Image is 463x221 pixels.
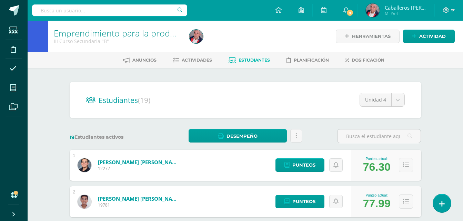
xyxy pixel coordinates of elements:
span: Punteos [292,159,315,171]
span: 9 [346,9,354,17]
label: Estudiantes activos [70,134,153,140]
a: Dosificación [345,55,384,66]
span: Desempeño [227,130,258,143]
span: Planificación [294,57,329,63]
span: 12272 [98,166,181,171]
h1: Emprendimiento para la productividad [54,28,181,38]
a: [PERSON_NAME] [PERSON_NAME] [98,195,181,202]
span: Estudiantes [239,57,270,63]
span: Actividad [419,30,446,43]
div: 77.99 [363,197,391,210]
a: Anuncios [123,55,157,66]
span: Actividades [182,57,212,63]
input: Busca el estudiante aquí... [338,129,421,143]
span: 19 [70,134,74,140]
span: Mi Perfil [385,10,426,16]
a: Unidad 4 [360,93,404,106]
div: 1 [73,153,76,158]
div: III Curso Secundaria 'B' [54,38,181,44]
input: Busca un usuario... [32,4,187,16]
a: Estudiantes [229,55,270,66]
a: Herramientas [336,30,400,43]
span: Caballeros [PERSON_NAME] [385,4,426,11]
a: Emprendimiento para la productividad [54,27,205,39]
div: Punteo actual: [363,193,391,197]
a: Planificación [286,55,329,66]
span: Dosificación [352,57,384,63]
span: Herramientas [352,30,391,43]
img: 718472c83144e4d062e4550837bf6643.png [366,3,380,17]
span: Anuncios [132,57,157,63]
a: Punteos [275,195,324,208]
span: Punteos [292,195,315,208]
a: Actividad [403,30,455,43]
span: 19781 [98,202,181,208]
a: Desempeño [189,129,287,143]
span: Estudiantes [99,95,150,105]
div: 76.30 [363,161,391,173]
span: (19) [138,95,150,105]
img: 718472c83144e4d062e4550837bf6643.png [189,30,203,43]
span: Unidad 4 [365,93,386,106]
img: e03abe421d6aa419912668132e1371fd.png [78,195,91,209]
div: 2 [73,190,76,194]
a: Punteos [275,158,324,172]
a: Actividades [173,55,212,66]
div: Punteo actual: [363,157,391,161]
a: [PERSON_NAME] [PERSON_NAME] [98,159,181,166]
img: 15d32468779ff700bd67e79970fcd4ec.png [78,158,91,172]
